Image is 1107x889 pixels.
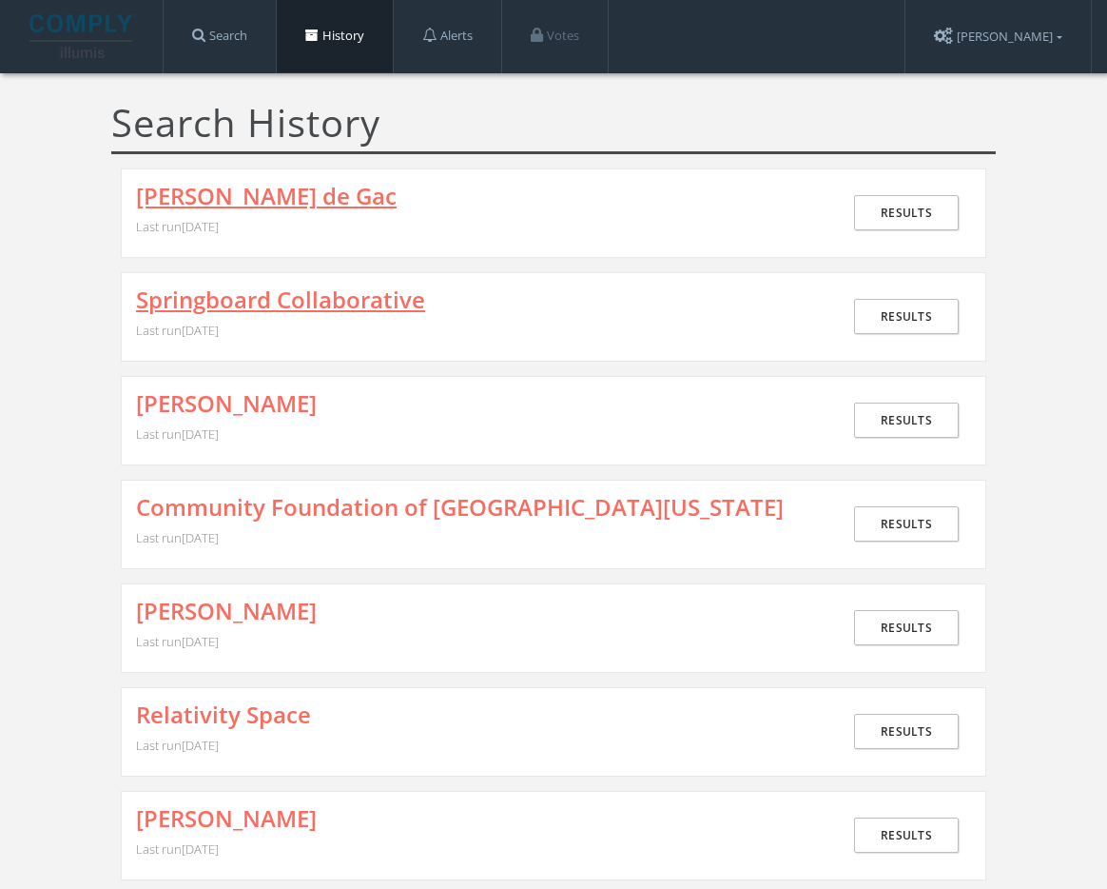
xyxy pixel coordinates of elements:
a: Results [854,403,959,438]
img: illumis [29,14,136,58]
a: Results [854,195,959,230]
a: Community Foundation of [GEOGRAPHIC_DATA][US_STATE] [136,495,784,520]
a: [PERSON_NAME] de Gac [136,184,397,208]
a: Springboard Collaborative [136,287,425,312]
h1: Search History [111,102,996,154]
a: Results [854,610,959,645]
span: Last run [DATE] [136,529,219,546]
a: Relativity Space [136,702,311,727]
a: Results [854,299,959,334]
a: Results [854,818,959,853]
span: Last run [DATE] [136,425,219,443]
a: [PERSON_NAME] [136,806,317,831]
a: [PERSON_NAME] [136,599,317,623]
span: Last run [DATE] [136,322,219,339]
a: [PERSON_NAME] [136,391,317,416]
span: Last run [DATE] [136,840,219,858]
span: Last run [DATE] [136,633,219,650]
span: Last run [DATE] [136,737,219,754]
span: Last run [DATE] [136,218,219,235]
a: Results [854,714,959,749]
a: Results [854,506,959,542]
